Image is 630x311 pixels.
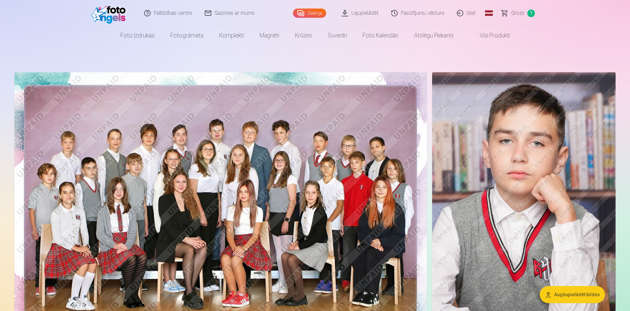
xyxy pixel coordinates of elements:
img: /fa1 [91,3,129,24]
a: Galerija [293,9,326,18]
span: 1 [527,10,535,17]
a: Krūzes [287,26,320,45]
a: Atslēgu piekariņi [406,26,461,45]
a: Komplekti [211,26,252,45]
a: Magnēti [252,26,287,45]
a: Visi produkti [461,26,518,45]
a: Foto izdrukas [113,26,162,45]
a: Fotogrāmata [162,26,211,45]
span: Grozs [511,9,525,17]
a: Suvenīri [320,26,355,45]
button: Augšupielādēt bildes [540,286,605,303]
a: Foto kalendāri [355,26,406,45]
